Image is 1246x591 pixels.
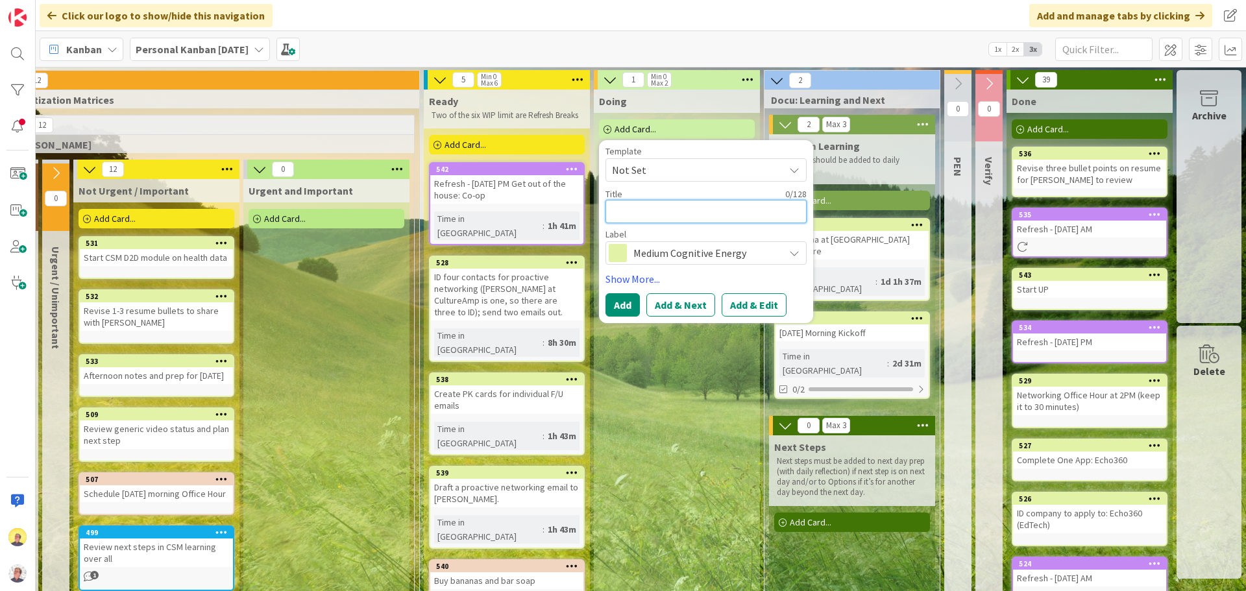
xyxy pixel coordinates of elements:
button: Add [605,293,640,317]
div: 1h 41m [544,219,580,233]
div: 539 [430,467,583,479]
div: Schedule [DATE] morning Office Hour [80,485,233,502]
span: 0 [947,101,969,117]
div: ID company to apply to: Echo360 (EdTech) [1013,505,1166,533]
div: 542 [436,165,583,174]
div: 524 [1013,558,1166,570]
div: 529Networking Office Hour at 2PM (keep it to 30 minutes) [1013,375,1166,415]
div: 525 [776,219,929,231]
a: 533Afternoon notes and prep for [DATE] [79,354,234,397]
div: 534 [1013,322,1166,333]
span: : [543,522,544,537]
div: Max 2 [651,80,668,86]
div: [DATE] Morning Kickoff [776,324,929,341]
div: 536Revise three bullet points on resume for [PERSON_NAME] to review [1013,148,1166,188]
b: Personal Kanban [DATE] [136,43,249,56]
p: Learnings should be added to daily reflection. [777,155,927,176]
div: 539 [436,468,583,477]
a: 499Review next steps in CSM learning over all [79,525,234,591]
div: 531 [86,239,233,248]
div: 528ID four contacts for proactive networking ([PERSON_NAME] at CultureAmp is one, so there are th... [430,257,583,320]
span: Eisenhower [13,138,398,151]
div: 527Complete One App: Echo360 [1013,440,1166,468]
span: Next Steps [774,440,826,453]
div: 534 [1019,323,1166,332]
span: 5 [452,72,474,88]
div: Time in [GEOGRAPHIC_DATA] [434,328,543,357]
button: Add & Next [646,293,715,317]
div: 507 [86,475,233,484]
div: 524Refresh - [DATE] AM [1013,558,1166,586]
div: Archive [1192,108,1227,123]
span: 12 [31,117,53,133]
div: Start CSM D2D module on health data [80,249,233,266]
div: Min 0 [651,73,666,80]
span: 0 [978,101,1000,117]
span: Verify [983,157,996,185]
div: 499Review next steps in CSM learning over all [80,527,233,567]
span: 1 [622,72,644,88]
div: Email Elina at [GEOGRAPHIC_DATA] Healthcare [776,231,929,259]
span: 12 [102,162,124,177]
div: 527 [1013,440,1166,452]
a: 525Email Elina at [GEOGRAPHIC_DATA] HealthcareTime in [GEOGRAPHIC_DATA]:1d 1h 37m [774,218,930,301]
div: 543 [1019,271,1166,280]
div: 538 [430,374,583,385]
div: 526 [1019,494,1166,503]
div: Complete One App: Echo360 [1013,452,1166,468]
a: 536Revise three bullet points on resume for [PERSON_NAME] to review [1012,147,1167,197]
span: 0 [45,191,67,206]
div: Time in [GEOGRAPHIC_DATA] [434,422,543,450]
div: Review generic video status and plan next step [80,420,233,449]
span: 0/2 [792,383,805,396]
div: 538Create PK cards for individual F/U emails [430,374,583,414]
div: 533 [80,356,233,367]
span: Kanban [66,42,102,57]
span: Medium Cognitive Energy [633,244,777,262]
p: Next steps must be added to next day prep (with daily reflection) if next step is on next day and... [777,456,927,498]
div: 509 [86,410,233,419]
div: 526 [1013,493,1166,505]
div: 507 [80,474,233,485]
div: 529 [1019,376,1166,385]
span: 0 [272,162,294,177]
p: Two of the six WIP limit are Refresh Breaks [432,110,582,121]
div: 531Start CSM D2D module on health data [80,237,233,266]
span: : [875,274,877,289]
div: 536 [1019,149,1166,158]
div: Delete [1193,363,1225,379]
span: 12 [26,73,48,88]
div: Afternoon notes and prep for [DATE] [80,367,233,384]
span: : [543,335,544,350]
span: Urgent and Important [249,184,353,197]
a: 529Networking Office Hour at 2PM (keep it to 30 minutes) [1012,374,1167,428]
div: 542 [430,163,583,175]
a: 532Revise 1-3 resume bullets to share with [PERSON_NAME] [79,289,234,344]
span: Urgent / Unimportant [49,247,62,349]
div: 529 [1013,375,1166,387]
span: PEN [951,157,964,176]
div: 531 [80,237,233,249]
span: Label [605,230,626,239]
div: 532Revise 1-3 resume bullets to share with [PERSON_NAME] [80,291,233,331]
div: 513 [781,314,929,323]
div: Draft a proactive networking email to [PERSON_NAME]. [430,479,583,507]
div: 532 [80,291,233,302]
div: Refresh - [DATE] AM [1013,221,1166,237]
a: 531Start CSM D2D module on health data [79,236,234,279]
div: 2d 31m [889,356,925,370]
div: Click our logo to show/hide this navigation [40,4,273,27]
a: 509Review generic video status and plan next step [79,407,234,462]
div: 535Refresh - [DATE] AM [1013,209,1166,237]
span: Add Card... [1027,123,1069,135]
div: Create PK cards for individual F/U emails [430,385,583,414]
div: 534Refresh - [DATE] PM [1013,322,1166,350]
a: 542Refresh - [DATE] PM Get out of the house: Co-opTime in [GEOGRAPHIC_DATA]:1h 41m [429,162,585,245]
div: 543 [1013,269,1166,281]
span: Doing [599,95,627,108]
span: 1x [989,43,1007,56]
div: 543Start UP [1013,269,1166,298]
div: 499 [80,527,233,538]
a: 538Create PK cards for individual F/U emailsTime in [GEOGRAPHIC_DATA]:1h 43m [429,372,585,455]
div: Time in [GEOGRAPHIC_DATA] [434,211,543,240]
